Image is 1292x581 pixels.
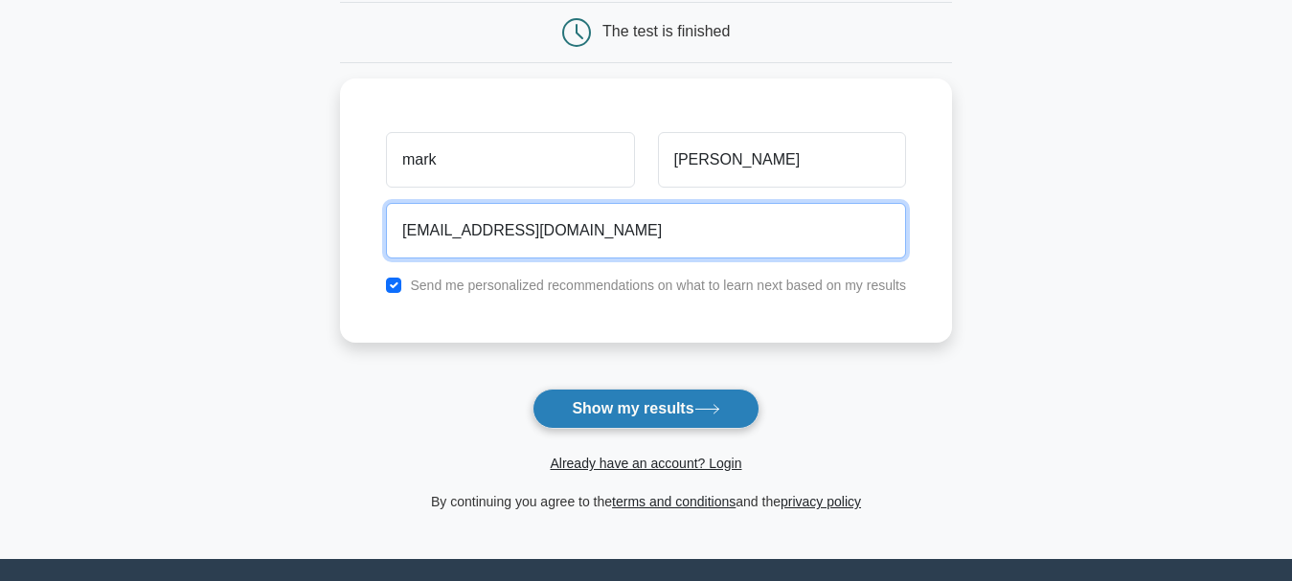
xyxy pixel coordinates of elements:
a: privacy policy [781,494,861,509]
input: First name [386,132,634,188]
div: By continuing you agree to the and the [329,490,963,513]
div: The test is finished [602,23,730,39]
button: Show my results [533,389,759,429]
input: Email [386,203,906,258]
a: Already have an account? Login [550,456,741,471]
label: Send me personalized recommendations on what to learn next based on my results [410,278,906,293]
a: terms and conditions [612,494,736,509]
input: Last name [658,132,906,188]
